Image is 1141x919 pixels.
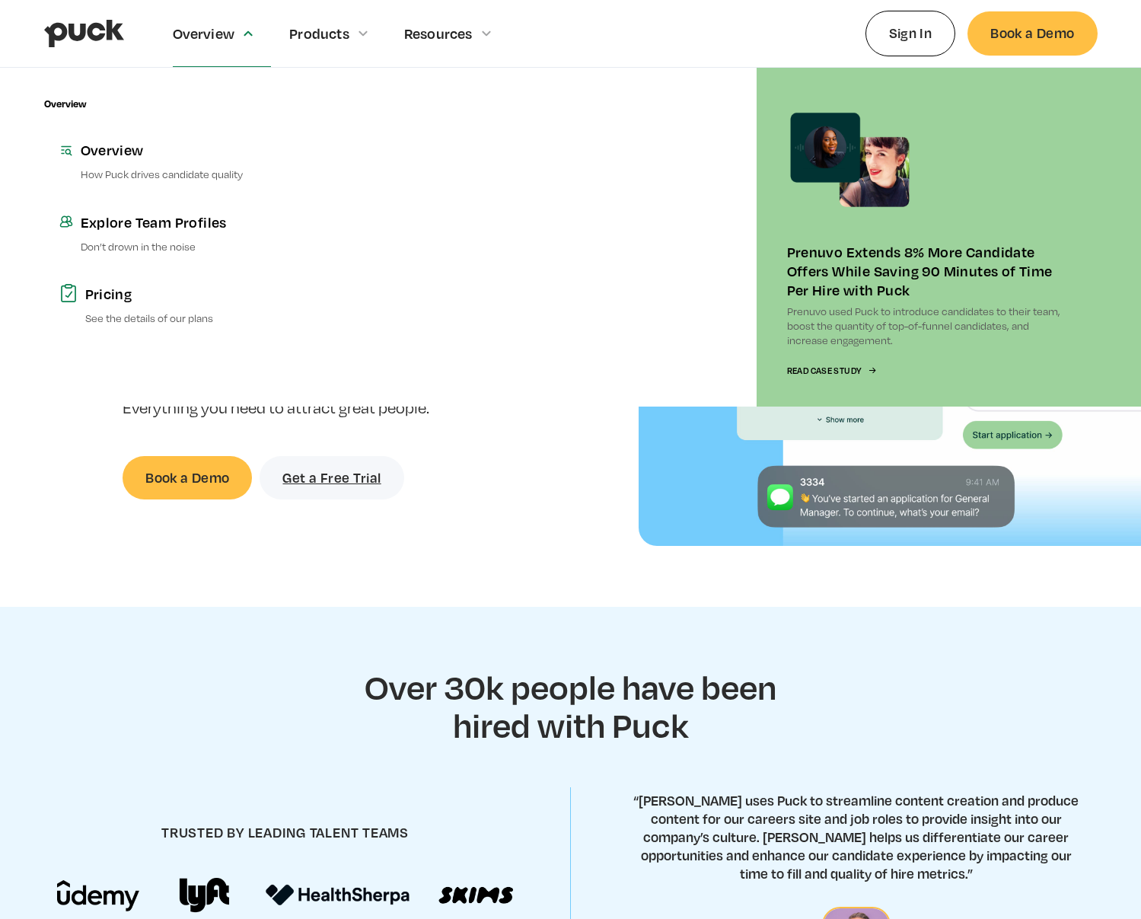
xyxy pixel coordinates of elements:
[865,11,956,56] a: Sign In
[173,25,235,42] div: Overview
[289,25,349,42] div: Products
[967,11,1097,55] a: Book a Demo
[346,668,795,743] h2: Over 30k people have been hired with Puck
[81,140,370,159] div: Overview
[404,25,473,42] div: Resources
[44,125,385,196] a: OverviewHow Puck drives candidate quality
[787,304,1067,348] p: Prenuvo used Puck to introduce candidates to their team, boost the quantity of top-of-funnel cand...
[757,68,1098,407] a: Prenuvo Extends 8% More Candidate Offers While Saving 90 Minutes of Time Per Hire with PuckPrenuv...
[81,167,370,181] p: How Puck drives candidate quality
[44,197,385,269] a: Explore Team ProfilesDon’t drown in the noise
[260,456,403,499] a: Get a Free Trial
[123,456,252,499] a: Book a Demo
[787,366,862,376] div: Read Case Study
[81,239,370,254] p: Don’t drown in the noise
[44,269,385,340] a: PricingSee the details of our plans
[85,284,370,303] div: Pricing
[628,791,1084,882] p: “[PERSON_NAME] uses Puck to streamline content creation and produce content for our careers site ...
[81,212,370,231] div: Explore Team Profiles
[44,98,86,110] div: Overview
[85,311,370,325] p: See the details of our plans
[123,397,484,420] p: Everything you need to attract great people.
[161,824,409,841] h4: trusted by leading talent teams
[787,242,1067,299] div: Prenuvo Extends 8% More Candidate Offers While Saving 90 Minutes of Time Per Hire with Puck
